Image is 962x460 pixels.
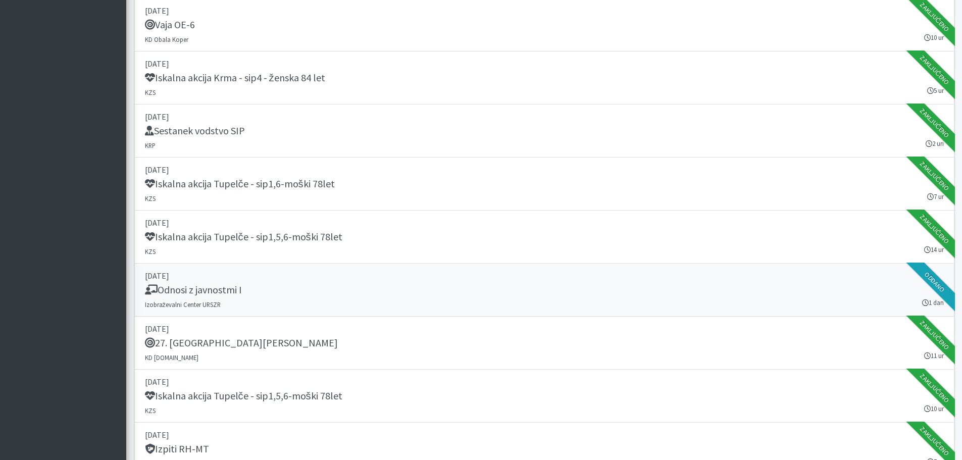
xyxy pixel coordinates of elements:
[134,105,954,158] a: [DATE] Sestanek vodstvo SIP KRP 2 uri Zaključeno
[145,231,342,243] h5: Iskalna akcija Tupelče - sip1,5,6-moški 78let
[145,270,944,282] p: [DATE]
[145,337,338,349] h5: 27. [GEOGRAPHIC_DATA][PERSON_NAME]
[145,125,245,137] h5: Sestanek vodstvo SIP
[145,443,209,455] h5: Izpiti RH-MT
[145,300,221,309] small: Izobraževalni Center URSZR
[134,158,954,211] a: [DATE] Iskalna akcija Tupelče - sip1,6-moški 78let KZS 7 ur Zaključeno
[145,178,335,190] h5: Iskalna akcija Tupelče - sip1,6-moški 78let
[145,72,325,84] h5: Iskalna akcija Krma - sip4 - ženska 84 let
[145,390,342,402] h5: Iskalna akcija Tupelče - sip1,5,6-moški 78let
[145,284,242,296] h5: Odnosi z javnostmi I
[145,164,944,176] p: [DATE]
[145,35,188,43] small: KD Obala Koper
[145,111,944,123] p: [DATE]
[145,353,198,362] small: KD [DOMAIN_NAME]
[134,317,954,370] a: [DATE] 27. [GEOGRAPHIC_DATA][PERSON_NAME] KD [DOMAIN_NAME] 11 ur Zaključeno
[145,217,944,229] p: [DATE]
[134,211,954,264] a: [DATE] Iskalna akcija Tupelče - sip1,5,6-moški 78let KZS 14 ur Zaključeno
[145,194,156,202] small: KZS
[134,264,954,317] a: [DATE] Odnosi z javnostmi I Izobraževalni Center URSZR 1 dan Oddano
[145,376,944,388] p: [DATE]
[145,406,156,415] small: KZS
[145,323,944,335] p: [DATE]
[145,429,944,441] p: [DATE]
[145,247,156,255] small: KZS
[134,370,954,423] a: [DATE] Iskalna akcija Tupelče - sip1,5,6-moški 78let KZS 10 ur Zaključeno
[145,141,156,149] small: KRP
[145,5,944,17] p: [DATE]
[145,19,195,31] h5: Vaja OE-6
[145,88,156,96] small: KZS
[145,58,944,70] p: [DATE]
[134,52,954,105] a: [DATE] Iskalna akcija Krma - sip4 - ženska 84 let KZS 5 ur Zaključeno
